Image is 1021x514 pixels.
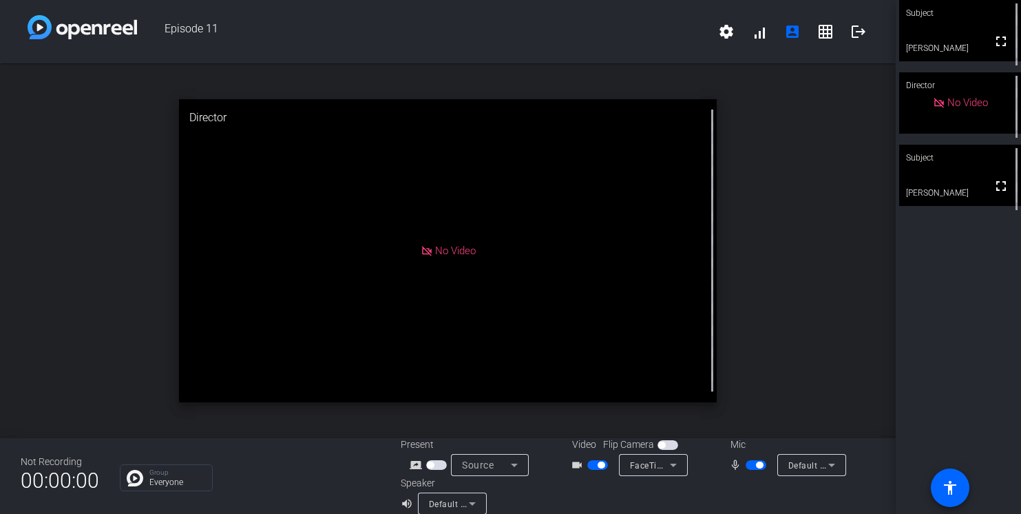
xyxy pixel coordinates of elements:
[149,469,205,476] p: Group
[899,145,1021,171] div: Subject
[462,460,494,471] span: Source
[410,457,426,473] mat-icon: screen_share_outline
[743,15,776,48] button: signal_cellular_alt
[718,23,735,40] mat-icon: settings
[401,495,417,512] mat-icon: volume_up
[817,23,834,40] mat-icon: grid_on
[137,15,710,48] span: Episode 11
[401,476,483,491] div: Speaker
[850,23,867,40] mat-icon: logout
[788,460,965,471] span: Default - MacBook Pro Microphone (Built-in)
[942,480,958,496] mat-icon: accessibility
[729,457,746,473] mat-icon: mic_none
[784,23,801,40] mat-icon: account_box
[603,438,654,452] span: Flip Camera
[21,464,99,497] span: 00:00:00
[947,96,988,109] span: No Video
[429,498,595,509] span: Default - MacBook Pro Speakers (Built-in)
[28,15,137,39] img: white-gradient.svg
[899,72,1021,99] div: Director
[401,438,538,452] div: Present
[127,470,143,486] img: Chat Icon
[717,438,854,452] div: Mic
[571,457,587,473] mat-icon: videocam_outline
[179,99,717,136] div: Director
[572,438,596,452] span: Video
[21,455,99,469] div: Not Recording
[993,178,1009,194] mat-icon: fullscreen
[435,245,476,257] span: No Video
[993,33,1009,50] mat-icon: fullscreen
[149,478,205,486] p: Everyone
[630,460,771,471] span: FaceTime HD Camera (2C0E:82E3)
